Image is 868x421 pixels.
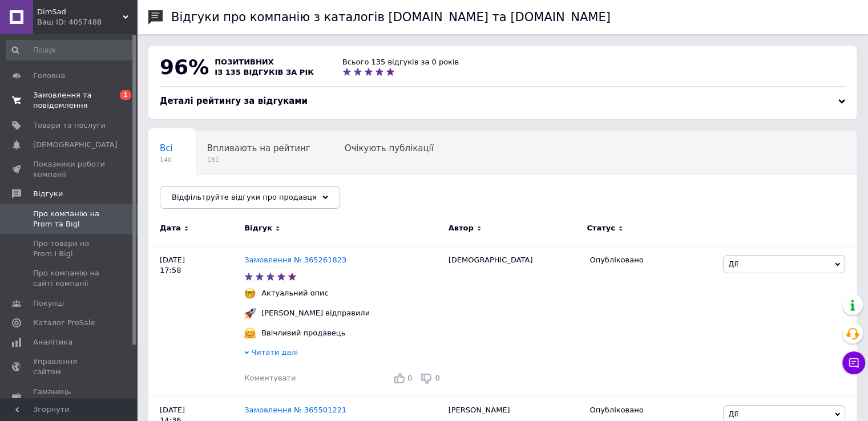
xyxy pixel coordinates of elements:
[259,308,373,318] div: [PERSON_NAME] відправили
[407,374,412,382] span: 0
[244,223,272,233] span: Відгук
[244,256,346,264] a: Замовлення № 365261823
[33,90,106,111] span: Замовлення та повідомлення
[33,318,95,328] span: Каталог ProSale
[251,348,298,357] span: Читати далі
[160,95,845,107] div: Деталі рейтингу за відгуками
[120,90,131,100] span: 1
[435,374,439,382] span: 0
[160,55,209,79] span: 96%
[244,374,296,382] span: Коментувати
[37,17,137,27] div: Ваш ID: 4057488
[342,57,459,67] div: Всього 135 відгуків за 0 років
[33,337,72,347] span: Аналітика
[33,159,106,180] span: Показники роботи компанії
[449,223,474,233] span: Автор
[728,410,738,418] span: Дії
[160,143,173,153] span: Всі
[207,143,310,153] span: Впливають на рейтинг
[160,187,276,197] span: Опубліковані без комен...
[33,298,64,309] span: Покупці
[590,405,714,415] div: Опубліковано
[148,246,244,396] div: [DATE] 17:58
[33,238,106,259] span: Про товари на Prom і Bigl
[171,10,611,24] h1: Відгуки про компанію з каталогів [DOMAIN_NAME] та [DOMAIN_NAME]
[33,387,106,407] span: Гаманець компанії
[244,347,443,361] div: Читати далі
[33,120,106,131] span: Товари та послуги
[33,189,63,199] span: Відгуки
[244,373,296,383] div: Коментувати
[244,307,256,319] img: :rocket:
[345,143,434,153] span: Очікують публікації
[842,351,865,374] button: Чат з покупцем
[37,7,123,17] span: DimSad
[259,328,348,338] div: Ввічливий продавець
[259,288,332,298] div: Актуальний опис
[160,156,173,164] span: 140
[443,246,584,396] div: [DEMOGRAPHIC_DATA]
[33,268,106,289] span: Про компанію на сайті компанії
[244,288,256,299] img: :nerd_face:
[215,68,314,76] span: із 135 відгуків за рік
[33,357,106,377] span: Управління сайтом
[148,175,298,218] div: Опубліковані без коментаря
[160,96,308,106] span: Деталі рейтингу за відгуками
[244,406,346,414] a: Замовлення № 365501221
[590,255,714,265] div: Опубліковано
[207,156,310,164] span: 131
[33,140,118,150] span: [DEMOGRAPHIC_DATA]
[6,40,135,60] input: Пошук
[215,58,274,66] span: позитивних
[33,209,106,229] span: Про компанію на Prom та Bigl
[587,223,615,233] span: Статус
[728,260,738,268] span: Дії
[160,223,181,233] span: Дата
[33,71,65,81] span: Головна
[244,327,256,339] img: :hugging_face:
[172,193,317,201] span: Відфільтруйте відгуки про продавця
